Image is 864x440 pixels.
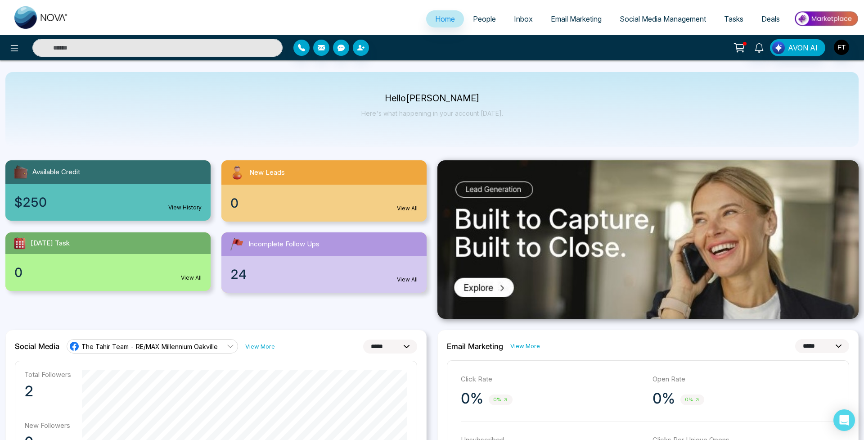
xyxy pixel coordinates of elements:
p: 0% [652,390,675,408]
p: Click Rate [461,374,643,385]
span: Available Credit [32,167,80,177]
h2: Social Media [15,342,59,351]
span: People [473,14,496,23]
img: . [437,160,859,319]
img: followUps.svg [229,236,245,252]
span: The Tahir Team - RE/MAX Millennium Oakville [81,342,218,351]
span: [DATE] Task [31,238,70,249]
a: View All [397,204,418,213]
a: Incomplete Follow Ups24View All [216,232,432,293]
img: todayTask.svg [13,236,27,250]
a: Inbox [505,10,542,27]
span: 0% [680,395,704,405]
span: Deals [761,14,780,23]
p: 0% [461,390,483,408]
span: Social Media Management [620,14,706,23]
p: 2 [24,382,71,400]
a: Social Media Management [611,10,715,27]
img: newLeads.svg [229,164,246,181]
span: AVON AI [788,42,818,53]
a: Email Marketing [542,10,611,27]
a: Home [426,10,464,27]
img: Lead Flow [772,41,785,54]
a: View More [510,342,540,350]
p: Total Followers [24,370,71,379]
span: $250 [14,193,47,212]
a: View More [245,342,275,351]
img: Nova CRM Logo [14,6,68,29]
span: Home [435,14,455,23]
a: People [464,10,505,27]
a: View All [181,274,202,282]
img: User Avatar [834,40,849,55]
h2: Email Marketing [447,342,503,351]
p: New Followers [24,421,71,430]
span: 0% [489,395,513,405]
p: Here's what happening in your account [DATE]. [361,109,503,117]
a: Tasks [715,10,752,27]
p: Open Rate [652,374,835,385]
button: AVON AI [770,39,825,56]
a: New Leads0View All [216,160,432,222]
span: Inbox [514,14,533,23]
span: Email Marketing [551,14,602,23]
div: Open Intercom Messenger [833,409,855,431]
span: 0 [230,194,238,213]
img: availableCredit.svg [13,164,29,180]
span: New Leads [249,168,285,178]
a: Deals [752,10,789,27]
p: Hello [PERSON_NAME] [361,95,503,102]
a: View All [397,276,418,284]
span: 24 [230,265,247,284]
a: View History [168,204,202,212]
span: 0 [14,263,22,282]
span: Incomplete Follow Ups [248,239,319,249]
img: Market-place.gif [793,9,859,29]
span: Tasks [724,14,743,23]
